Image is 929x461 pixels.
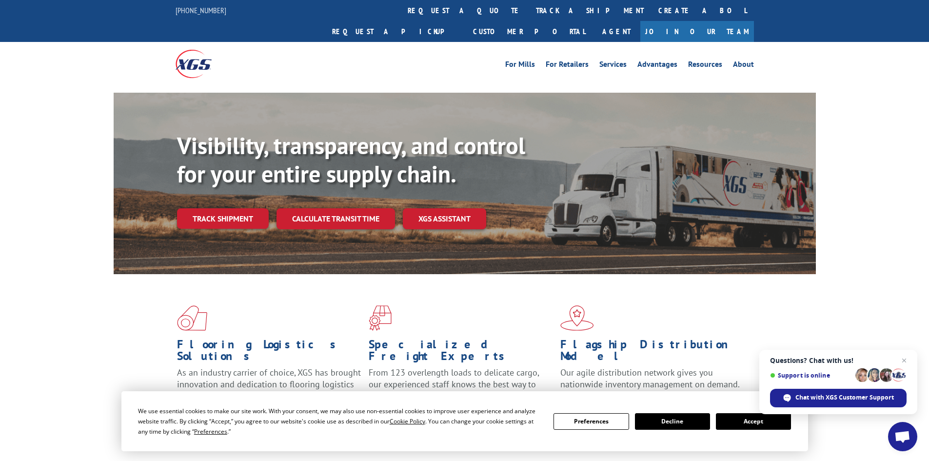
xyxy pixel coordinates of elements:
span: Close chat [898,355,910,366]
a: For Retailers [546,60,589,71]
img: xgs-icon-flagship-distribution-model-red [560,305,594,331]
span: Support is online [770,372,852,379]
img: xgs-icon-focused-on-flooring-red [369,305,392,331]
div: Chat with XGS Customer Support [770,389,907,407]
button: Decline [635,413,710,430]
img: xgs-icon-total-supply-chain-intelligence-red [177,305,207,331]
a: Advantages [637,60,677,71]
div: We use essential cookies to make our site work. With your consent, we may also use non-essential ... [138,406,542,437]
p: From 123 overlength loads to delicate cargo, our experienced staff knows the best way to move you... [369,367,553,410]
a: [PHONE_NUMBER] [176,5,226,15]
a: XGS ASSISTANT [403,208,486,229]
a: Track shipment [177,208,269,229]
div: Cookie Consent Prompt [121,391,808,451]
span: Preferences [194,427,227,436]
span: As an industry carrier of choice, XGS has brought innovation and dedication to flooring logistics... [177,367,361,401]
span: Questions? Chat with us! [770,357,907,364]
span: Cookie Policy [390,417,425,425]
a: Resources [688,60,722,71]
h1: Flagship Distribution Model [560,339,745,367]
a: About [733,60,754,71]
button: Preferences [553,413,629,430]
span: Chat with XGS Customer Support [795,393,894,402]
b: Visibility, transparency, and control for your entire supply chain. [177,130,525,189]
a: For Mills [505,60,535,71]
a: Agent [593,21,640,42]
a: Customer Portal [466,21,593,42]
a: Services [599,60,627,71]
a: Join Our Team [640,21,754,42]
a: Calculate transit time [277,208,395,229]
h1: Flooring Logistics Solutions [177,339,361,367]
h1: Specialized Freight Experts [369,339,553,367]
button: Accept [716,413,791,430]
div: Open chat [888,422,917,451]
a: Request a pickup [325,21,466,42]
span: Our agile distribution network gives you nationwide inventory management on demand. [560,367,740,390]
